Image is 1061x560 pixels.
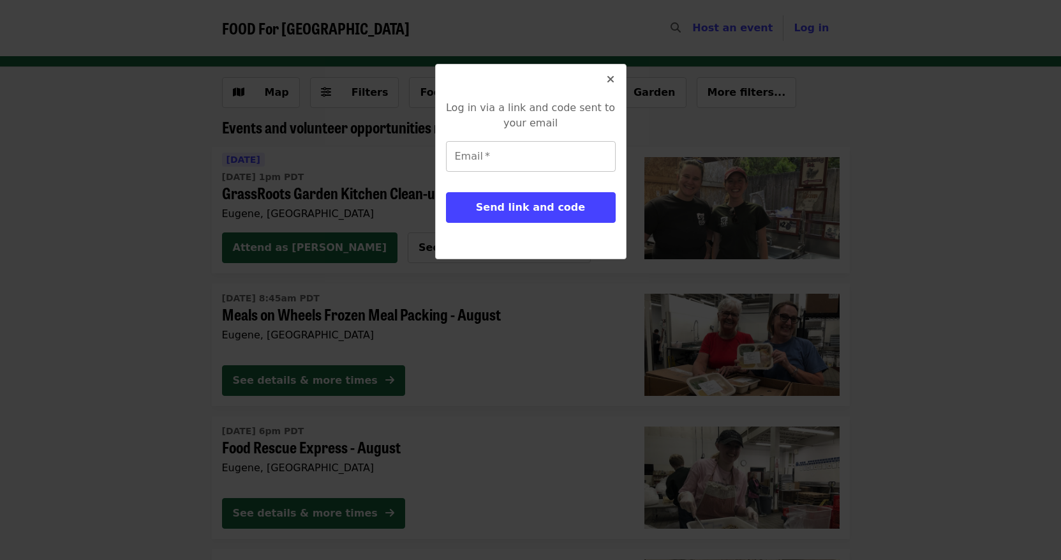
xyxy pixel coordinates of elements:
[595,64,626,95] button: Close
[446,192,616,223] button: Send link and code
[476,201,585,213] span: Send link and code
[446,102,615,129] span: Log in via a link and code sent to your email
[446,141,616,172] input: [object Object]
[607,73,614,86] i: times icon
